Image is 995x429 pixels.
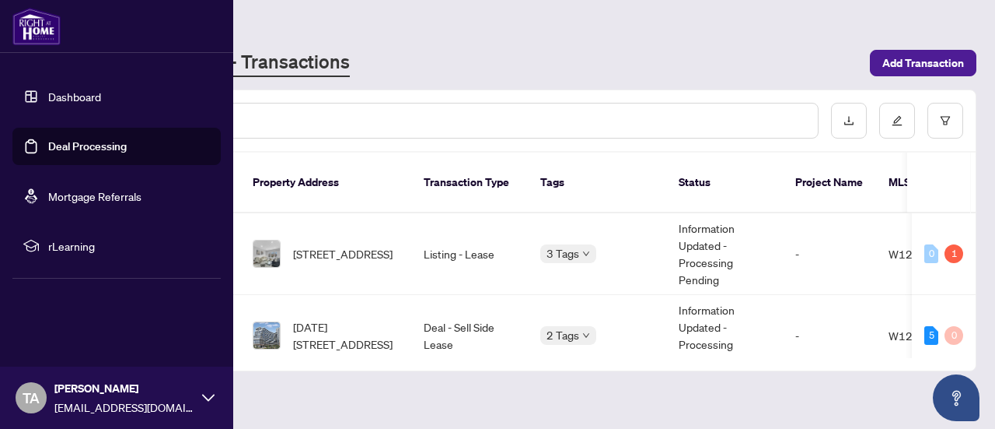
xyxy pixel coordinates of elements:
td: - [783,295,876,377]
a: Deal Processing [48,139,127,153]
th: Transaction Type [411,153,528,213]
span: filter [940,115,951,126]
th: Property Address [240,153,411,213]
div: 1 [944,244,963,263]
button: edit [879,103,915,139]
th: Project Name [783,153,876,213]
span: 3 Tags [546,244,579,262]
span: Add Transaction [882,51,964,76]
div: 5 [924,326,938,345]
button: Open asap [933,374,979,421]
span: down [582,332,590,339]
img: thumbnail-img [253,241,280,267]
span: [EMAIL_ADDRESS][DOMAIN_NAME] [54,399,194,416]
td: Listing - Lease [411,213,528,295]
img: thumbnail-img [253,322,280,349]
span: download [843,115,854,126]
span: rLearning [48,237,210,255]
th: Status [666,153,783,213]
td: - [783,213,876,295]
th: MLS # [876,153,969,213]
td: Deal - Sell Side Lease [411,295,528,377]
span: 2 Tags [546,326,579,344]
span: [STREET_ADDRESS] [293,245,393,262]
span: [DATE][STREET_ADDRESS] [293,318,399,353]
button: download [831,103,867,139]
span: W12355978 [889,247,955,261]
div: 0 [944,326,963,345]
span: TA [23,387,40,409]
span: edit [892,115,902,126]
span: down [582,250,590,258]
td: Information Updated - Processing Pending [666,295,783,377]
span: W12238358 [889,329,955,343]
a: Mortgage Referrals [48,189,141,203]
button: Add Transaction [870,50,976,76]
span: [PERSON_NAME] [54,380,194,397]
div: 0 [924,244,938,263]
th: Tags [528,153,666,213]
td: Information Updated - Processing Pending [666,213,783,295]
img: logo [12,8,61,45]
a: Dashboard [48,90,101,104]
button: filter [927,103,963,139]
